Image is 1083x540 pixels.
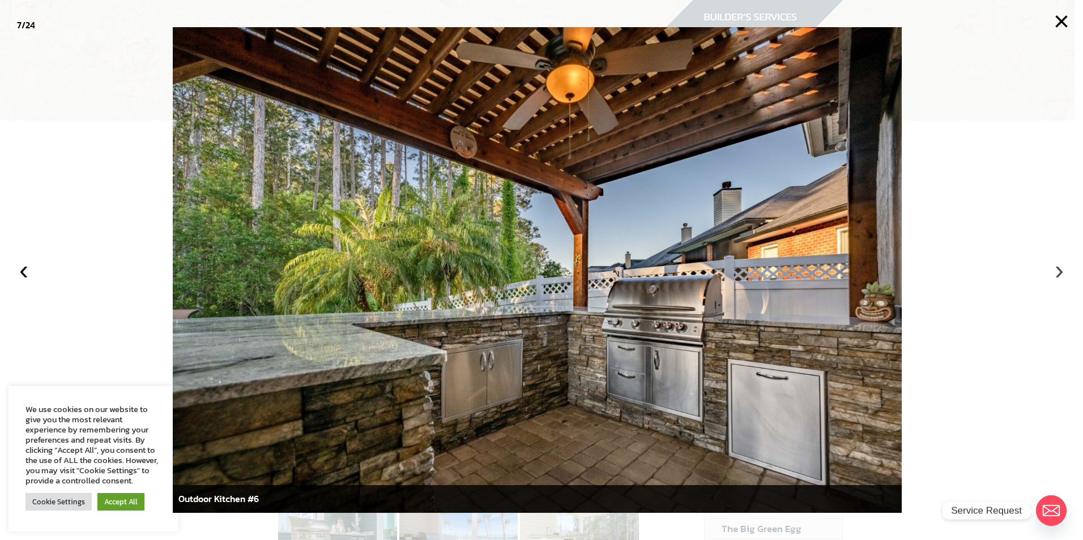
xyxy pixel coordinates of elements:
[1049,9,1074,34] button: ×
[11,258,36,282] button: ‹
[1036,495,1067,526] a: Email
[173,485,902,513] div: Outdoor Kitchen #6
[173,27,902,513] img: CSS-Pergola-and-Outdoor-Kitchen-3-16-2023-6-2-scaled.jpg
[17,18,22,32] span: 7
[25,18,35,32] span: 24
[25,404,161,486] div: We use cookies on our website to give you the most relevant experience by remembering your prefer...
[1047,258,1072,282] button: ›
[25,493,92,511] a: Cookie Settings
[97,493,144,511] a: Accept All
[17,17,35,33] div: /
